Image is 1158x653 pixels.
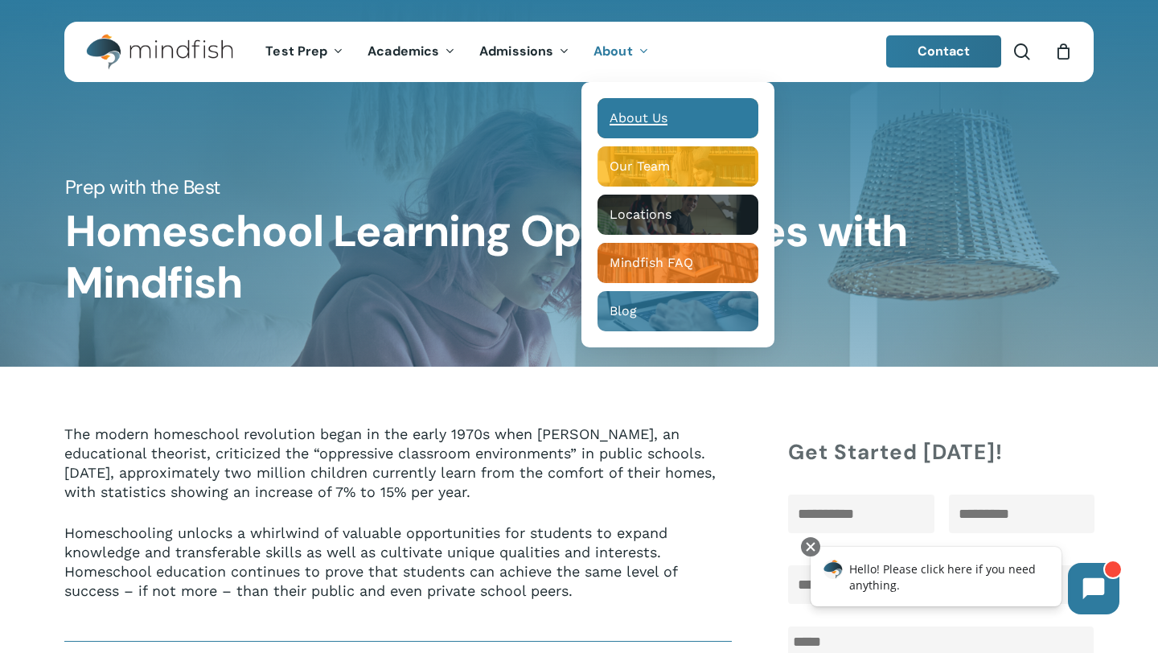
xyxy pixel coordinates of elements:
[610,255,693,270] span: Mindfish FAQ
[265,43,327,60] span: Test Prep
[64,524,732,601] p: Homeschooling unlocks a whirlwind of valuable opportunities for students to expand knowledge and ...
[918,43,971,60] span: Contact
[355,45,467,59] a: Academics
[368,43,439,60] span: Academics
[479,43,553,60] span: Admissions
[597,146,758,187] a: Our Team
[610,110,667,125] span: About Us
[581,45,661,59] a: About
[64,425,732,524] p: The modern homeschool revolution began in the early 1970s when [PERSON_NAME], an educational theo...
[597,195,758,235] a: Locations
[1054,43,1072,60] a: Cart
[593,43,633,60] span: About
[65,175,1094,200] h5: Prep with the Best
[788,437,1094,466] h4: Get Started [DATE]!
[467,45,581,59] a: Admissions
[253,22,660,82] nav: Main Menu
[610,158,670,174] span: Our Team
[610,303,637,318] span: Blog
[610,207,671,222] span: Locations
[597,291,758,331] a: Blog
[253,45,355,59] a: Test Prep
[65,206,1094,309] h1: Homeschool Learning Opportunities with Mindfish
[597,98,758,138] a: About Us
[794,534,1135,630] iframe: Chatbot
[597,243,758,283] a: Mindfish FAQ
[886,35,1002,68] a: Contact
[64,22,1094,82] header: Main Menu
